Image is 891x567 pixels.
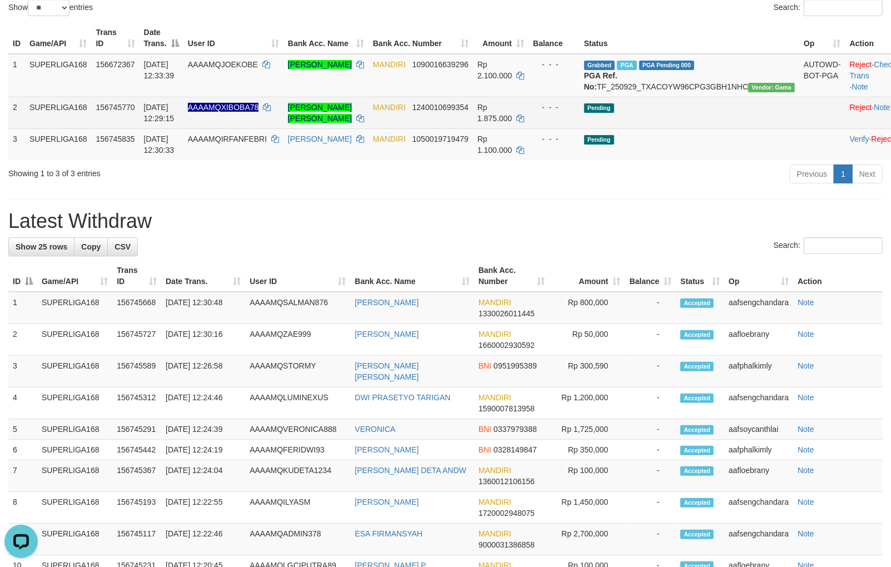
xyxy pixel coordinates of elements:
th: Game/API: activate to sort column ascending [37,260,112,292]
td: AAAAMQKUDETA1234 [245,460,350,492]
h1: Latest Withdraw [8,210,883,232]
span: Accepted [680,362,714,371]
td: [DATE] 12:24:19 [161,440,245,460]
a: Previous [790,165,834,183]
span: MANDIRI [479,298,511,307]
span: [DATE] 12:29:15 [144,103,175,123]
td: AAAAMQADMIN378 [245,524,350,555]
div: Showing 1 to 3 of 3 entries [8,163,363,179]
td: Rp 1,725,000 [549,419,625,440]
span: Copy 0337979388 to clipboard [494,425,537,434]
td: - [625,460,676,492]
a: Note [798,393,814,402]
td: 1 [8,292,37,324]
td: SUPERLIGA168 [25,97,92,128]
td: Rp 2,700,000 [549,524,625,555]
span: Rp 2.100.000 [477,60,512,80]
span: Grabbed [584,61,615,70]
div: - - - [533,59,575,70]
td: AAAAMQZAE999 [245,324,350,356]
th: User ID: activate to sort column ascending [183,22,283,54]
span: BNI [479,361,491,370]
td: SUPERLIGA168 [25,54,92,97]
a: ESA FIRMANSYAH [355,529,422,538]
a: Note [798,330,814,339]
td: 4 [8,387,37,419]
td: [DATE] 12:24:46 [161,387,245,419]
a: Reject [850,60,872,69]
span: Copy [81,242,101,251]
th: Bank Acc. Name: activate to sort column ascending [283,22,369,54]
td: 6 [8,440,37,460]
td: - [625,419,676,440]
td: Rp 50,000 [549,324,625,356]
td: - [625,492,676,524]
td: AAAAMQILYASM [245,492,350,524]
td: SUPERLIGA168 [37,440,112,460]
span: Copy 1050019719479 to clipboard [412,135,469,143]
th: Trans ID: activate to sort column ascending [112,260,161,292]
th: Action [793,260,883,292]
span: Accepted [680,466,714,476]
span: MANDIRI [479,466,511,475]
th: Bank Acc. Number: activate to sort column ascending [369,22,473,54]
td: aafsengchandara [724,387,793,419]
a: Note [798,298,814,307]
td: 156745193 [112,492,161,524]
span: Copy 1720002948075 to clipboard [479,509,535,518]
td: Rp 1,200,000 [549,387,625,419]
span: MANDIRI [479,330,511,339]
span: Copy 1330026011445 to clipboard [479,309,535,318]
td: SUPERLIGA168 [37,356,112,387]
td: 156745589 [112,356,161,387]
td: aafloebrany [724,324,793,356]
span: Copy 1090016639296 to clipboard [412,60,469,69]
a: Verify [850,135,869,143]
td: SUPERLIGA168 [37,524,112,555]
td: 156745367 [112,460,161,492]
span: Copy 1240010699354 to clipboard [412,103,469,112]
td: 8 [8,492,37,524]
span: Accepted [680,394,714,403]
td: aafsengchandara [724,524,793,555]
td: 1 [8,54,25,97]
td: Rp 800,000 [549,292,625,324]
td: aafsoycanthlai [724,419,793,440]
th: User ID: activate to sort column ascending [245,260,350,292]
th: Amount: activate to sort column ascending [549,260,625,292]
td: [DATE] 12:26:58 [161,356,245,387]
span: MANDIRI [373,60,406,69]
th: Game/API: activate to sort column ascending [25,22,92,54]
td: 156745312 [112,387,161,419]
span: Copy 0328149847 to clipboard [494,445,537,454]
td: - [625,356,676,387]
button: Open LiveChat chat widget [4,4,38,38]
th: Op: activate to sort column ascending [799,22,845,54]
span: Nama rekening ada tanda titik/strip, harap diedit [188,103,259,112]
td: 2 [8,324,37,356]
th: Balance [529,22,580,54]
span: PGA Pending [639,61,695,70]
a: [PERSON_NAME] [288,60,352,69]
td: aafphalkimly [724,356,793,387]
a: [PERSON_NAME] [355,498,419,506]
td: - [625,524,676,555]
a: 1 [834,165,853,183]
span: Accepted [680,299,714,308]
td: AAAAMQSALMAN876 [245,292,350,324]
a: Copy [74,237,108,256]
a: Note [852,82,869,91]
td: AAAAMQVERONICA888 [245,419,350,440]
td: SUPERLIGA168 [37,387,112,419]
span: MANDIRI [373,135,406,143]
td: aafsengchandara [724,292,793,324]
span: Copy 1660002930592 to clipboard [479,341,535,350]
td: 3 [8,356,37,387]
th: Date Trans.: activate to sort column descending [140,22,183,54]
span: Copy 1360012106156 to clipboard [479,477,535,486]
td: TF_250929_TXACOYW96CPG3GBH1NHC [580,54,799,97]
b: PGA Ref. No: [584,71,618,91]
td: AAAAMQFERIDWI93 [245,440,350,460]
td: - [625,292,676,324]
a: Note [798,466,814,475]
